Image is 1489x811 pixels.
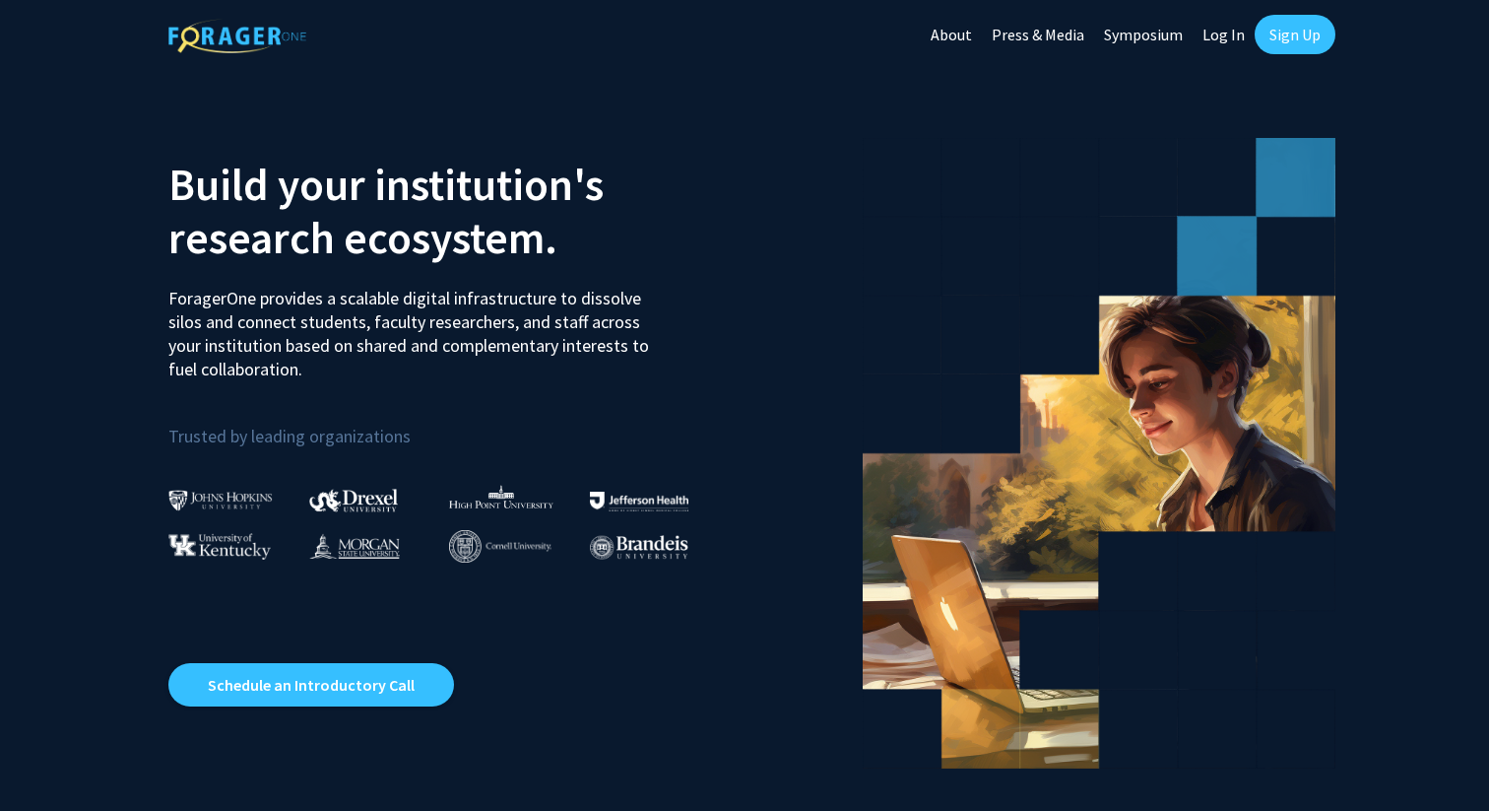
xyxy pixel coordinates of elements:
[168,663,454,707] a: Opens in a new tab
[590,535,688,560] img: Brandeis University
[309,489,398,511] img: Drexel University
[168,158,730,264] h2: Build your institution's research ecosystem.
[1255,15,1335,54] a: Sign Up
[168,397,730,451] p: Trusted by leading organizations
[168,490,273,510] img: Johns Hopkins University
[168,272,663,381] p: ForagerOne provides a scalable digital infrastructure to dissolve silos and connect students, fac...
[168,533,271,560] img: University of Kentucky
[449,485,553,508] img: High Point University
[590,492,688,510] img: Thomas Jefferson University
[168,19,306,53] img: ForagerOne Logo
[15,722,84,796] iframe: Chat
[309,533,400,559] img: Morgan State University
[449,530,551,563] img: Cornell University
